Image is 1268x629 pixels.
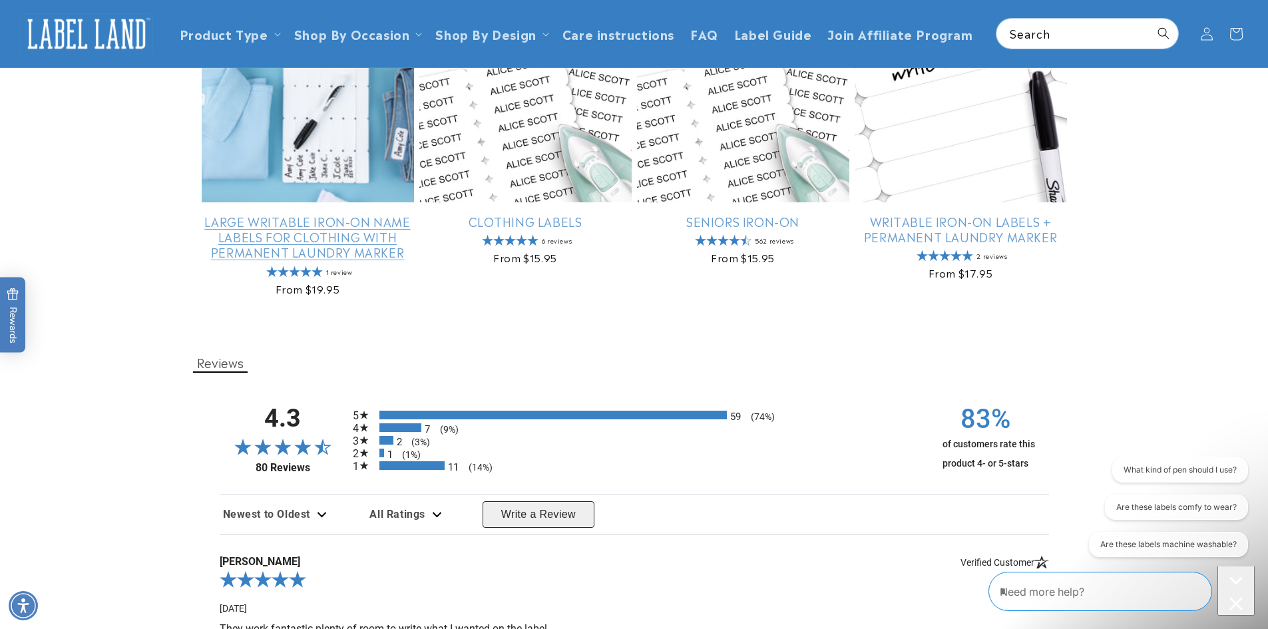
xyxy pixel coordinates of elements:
[220,439,346,455] span: 4.3-star overall rating
[554,18,682,49] a: Care instructions
[294,26,410,41] span: Shop By Occasion
[419,214,632,229] a: Clothing Labels
[353,449,916,457] li: 1 2-star reviews, 1% of total reviews
[827,26,972,41] span: Join Affiliate Program
[435,25,536,43] a: Shop By Design
[730,411,741,423] span: 59
[562,26,674,41] span: Care instructions
[223,508,311,521] span: Newest to Oldest
[353,447,370,460] span: 2
[819,18,980,49] a: Join Affiliate Program
[425,423,430,435] span: 7
[353,435,370,447] span: 3
[353,411,916,419] li: 59 5-star reviews, 74% of total reviews
[427,18,554,49] summary: Shop By Design
[744,411,775,422] span: (74%)
[734,26,812,41] span: Label Guide
[1149,19,1178,48] button: Search
[180,25,268,43] a: Product Type
[15,8,158,59] a: Label Land
[353,409,370,422] span: 5
[220,502,330,528] div: Review sort options. Currently selected: Newest to Oldest. Dropdown expanded. Available options: ...
[369,508,425,521] span: All Ratings
[20,13,153,55] img: Label Land
[220,603,247,614] span: Date
[353,460,370,473] span: 1
[988,566,1255,616] iframe: Gorgias Floating Chat
[353,423,916,432] li: 7 4-star reviews, 9% of total reviews
[220,406,346,431] span: 4.3
[690,26,718,41] span: FAQ
[353,436,916,445] li: 2 3-star reviews, 3% of total reviews
[960,555,1049,568] span: Verified Customer
[286,18,428,49] summary: Shop By Occasion
[397,436,402,448] span: 2
[9,591,38,620] div: Accessibility Menu
[366,502,446,528] div: Review filter options. Current filter is all ratings. Available options: All Ratings, 5 Star Revi...
[220,568,1049,595] div: 5.0-star overall rating
[387,449,393,461] span: 1
[855,214,1067,245] a: Writable Iron-On Labels + Permanent Laundry Marker
[448,461,459,473] span: 11
[726,18,820,49] a: Label Guide
[220,461,346,474] a: 80 Reviews - open in a new tab
[202,214,414,260] a: Large Writable Iron-On Name Labels for Clothing with Permanent Laundry Marker
[353,461,916,470] li: 11 1-star reviews, 14% of total reviews
[405,437,430,447] span: (3%)
[682,18,726,49] a: FAQ
[943,439,1035,469] span: of customers rate this product 4- or 5-stars
[433,424,459,435] span: (9%)
[1079,457,1255,569] iframe: Gorgias live chat conversation starters
[172,18,286,49] summary: Product Type
[462,462,493,473] span: (14%)
[923,403,1049,435] span: 83%
[483,501,594,528] button: Write a Review
[353,422,370,435] span: 4
[7,288,19,343] span: Rewards
[193,353,248,373] button: Reviews
[637,214,849,229] a: Seniors Iron-On
[220,555,1049,568] span: [PERSON_NAME]
[395,449,421,460] span: (1%)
